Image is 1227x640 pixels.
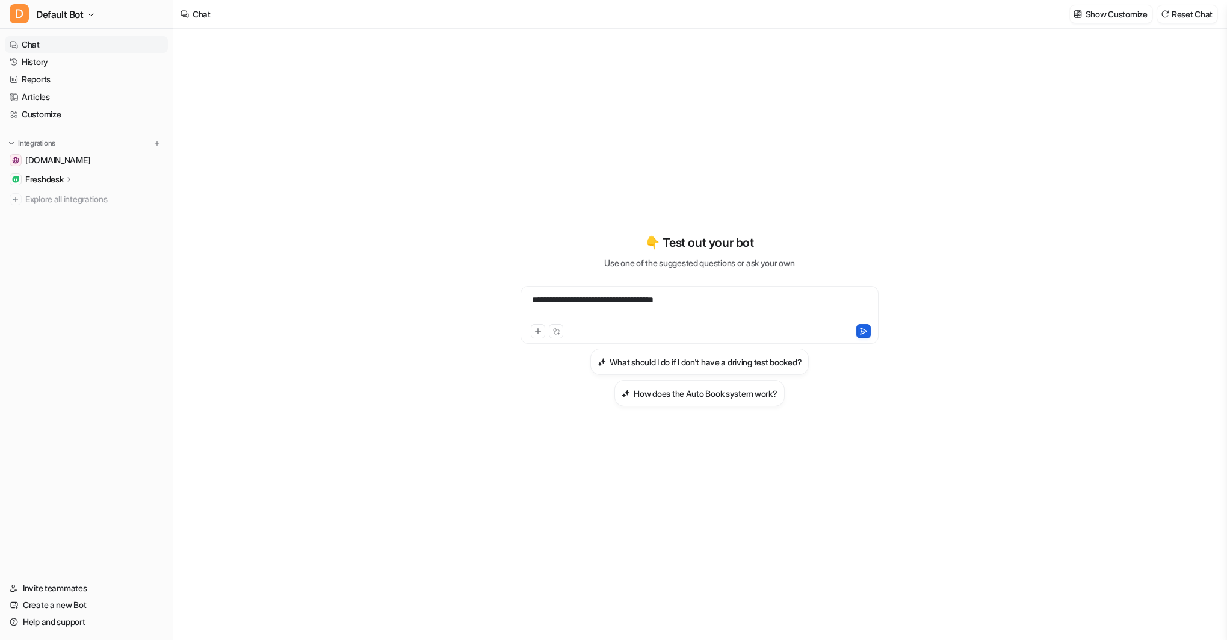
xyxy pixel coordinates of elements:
a: Articles [5,89,168,105]
h3: How does the Auto Book system work? [634,387,777,400]
a: Help and support [5,614,168,630]
button: Show Customize [1070,5,1152,23]
button: How does the Auto Book system work?How does the Auto Book system work? [614,380,784,406]
img: explore all integrations [10,193,22,205]
a: Chat [5,36,168,53]
img: What should I do if I don't have a driving test booked? [598,358,606,367]
a: History [5,54,168,70]
img: expand menu [7,139,16,148]
p: Freshdesk [25,173,63,185]
p: Use one of the suggested questions or ask your own [604,256,794,269]
a: Explore all integrations [5,191,168,208]
p: Show Customize [1086,8,1148,20]
img: customize [1074,10,1082,19]
span: Default Bot [36,6,84,23]
a: Create a new Bot [5,597,168,614]
img: reset [1161,10,1169,19]
div: Chat [193,8,211,20]
span: Explore all integrations [25,190,163,209]
button: Reset Chat [1157,5,1217,23]
button: Integrations [5,137,59,149]
span: D [10,4,29,23]
img: menu_add.svg [153,139,161,148]
span: [DOMAIN_NAME] [25,154,90,166]
img: Freshdesk [12,176,19,183]
a: Reports [5,71,168,88]
a: drivingtests.co.uk[DOMAIN_NAME] [5,152,168,169]
button: What should I do if I don't have a driving test booked?What should I do if I don't have a driving... [590,349,809,375]
p: Integrations [18,138,55,148]
img: How does the Auto Book system work? [622,389,630,398]
img: drivingtests.co.uk [12,157,19,164]
a: Customize [5,106,168,123]
p: 👇 Test out your bot [645,234,753,252]
h3: What should I do if I don't have a driving test booked? [610,356,802,368]
a: Invite teammates [5,580,168,597]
